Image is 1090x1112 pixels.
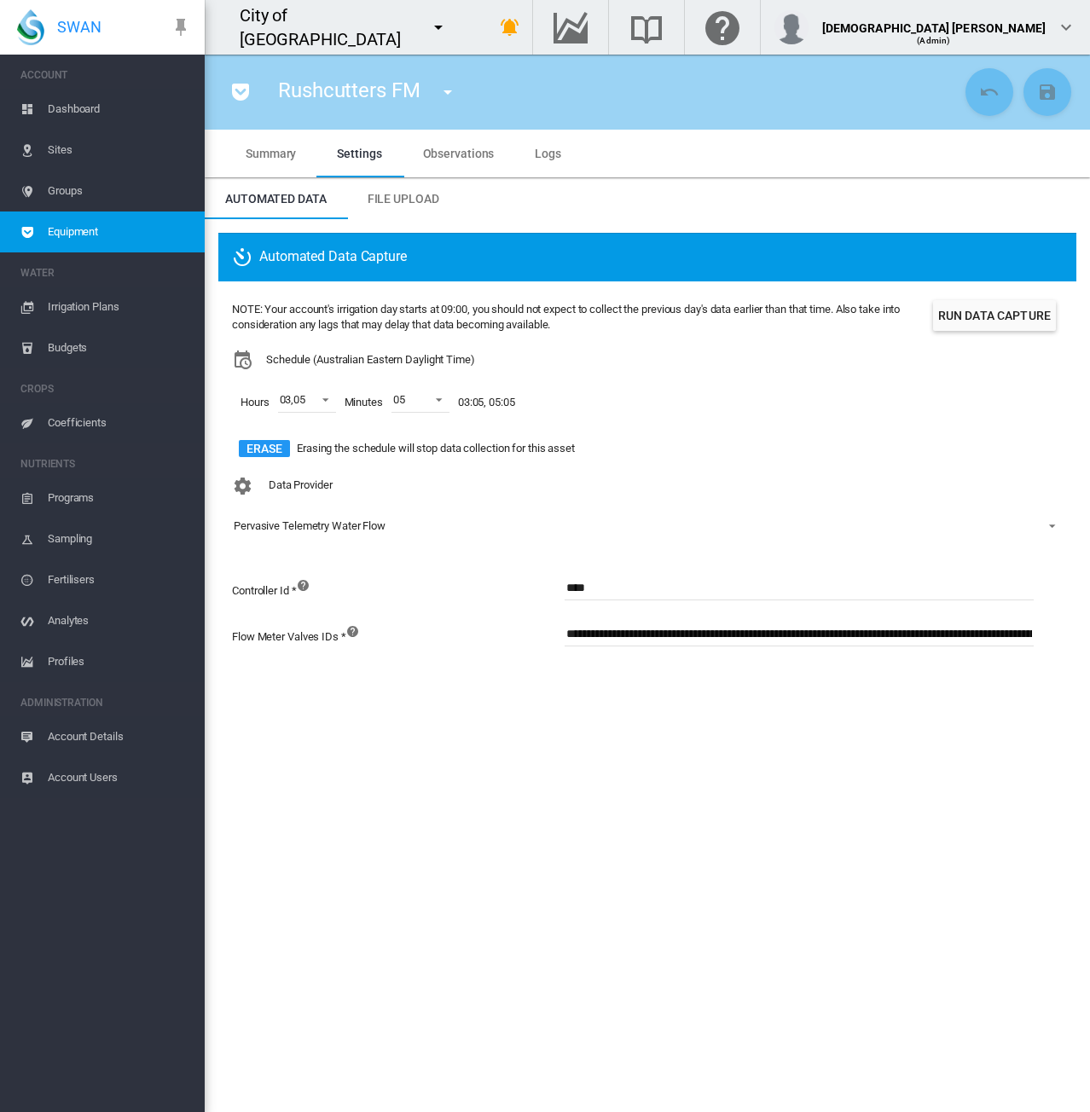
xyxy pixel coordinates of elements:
[232,476,252,496] md-icon: icon-cog
[626,17,667,38] md-icon: Search the knowledge base
[232,621,346,667] label: Flow Meter Valves IDs *
[48,716,191,757] span: Account Details
[232,247,259,268] md-icon: icon-camera-timer
[702,17,743,38] md-icon: Click here for help
[17,9,44,45] img: SWAN-Landscape-Logo-Colour-drop.png
[20,689,191,716] span: ADMINISTRATION
[232,350,252,370] md-icon: icon-calendar-clock
[1056,17,1076,38] md-icon: icon-chevron-down
[20,450,191,478] span: NUTRIENTS
[933,300,1056,331] button: Run Data Capture
[223,75,258,109] button: icon-pocket
[232,513,1063,539] md-select: Configuration: Pervasive Telemetry Water Flow
[20,375,191,403] span: CROPS
[337,147,381,160] span: Settings
[965,68,1013,116] button: Cancel Changes
[297,441,575,456] span: Erasing the schedule will stop data collection for this asset
[979,82,1000,102] md-icon: icon-undo
[232,247,407,268] span: Automated Data Capture
[48,211,191,252] span: Equipment
[1023,68,1071,116] button: Save Changes
[232,386,278,419] span: Hours
[550,17,591,38] md-icon: Go to the Data Hub
[246,147,296,160] span: Summary
[297,575,317,595] md-icon: The Controller Id of the device.
[48,327,191,368] span: Budgets
[438,82,458,102] md-icon: icon-menu-down
[280,392,292,408] div: 03
[431,75,465,109] button: icon-menu-down
[234,519,386,532] div: Pervasive Telemetry Water Flow
[493,10,527,44] button: icon-bell-ring
[822,13,1046,30] div: [DEMOGRAPHIC_DATA] [PERSON_NAME]
[225,192,327,206] span: Automated Data
[48,478,191,518] span: Programs
[393,393,405,406] div: 05
[232,302,926,333] div: NOTE: Your account's irrigation day starts at 09:00, you should not expect to collect the previou...
[171,17,191,38] md-icon: icon-pin
[269,479,333,492] span: Data Provider
[368,192,439,206] span: File Upload
[280,392,307,408] span: ,
[266,352,475,368] span: Schedule (Australian Eastern Daylight Time)
[48,757,191,798] span: Account Users
[1037,82,1058,102] md-icon: icon-content-save
[48,403,191,443] span: Coefficients
[48,89,191,130] span: Dashboard
[48,641,191,682] span: Profiles
[449,386,524,419] span: 03:05, 05:05
[428,17,449,38] md-icon: icon-menu-down
[565,621,1063,667] div: A list of the valves on this flow meter.
[232,575,297,621] label: Controller Id *
[535,147,561,160] span: Logs
[917,36,950,45] span: (Admin)
[57,16,101,38] span: SWAN
[565,575,1063,621] div: The Controller Id of the device.
[239,440,290,457] button: Erase
[48,130,191,171] span: Sites
[20,61,191,89] span: ACCOUNT
[230,82,251,102] md-icon: icon-pocket
[346,621,367,641] md-icon: A list of the valves on this flow meter.
[500,17,520,38] md-icon: icon-bell-ring
[774,10,809,44] img: profile.jpg
[240,3,420,51] div: City of [GEOGRAPHIC_DATA]
[48,171,191,211] span: Groups
[278,78,420,102] span: Rushcutters FM
[48,287,191,327] span: Irrigation Plans
[293,392,305,408] div: 05
[423,147,495,160] span: Observations
[48,518,191,559] span: Sampling
[48,559,191,600] span: Fertilisers
[336,386,391,419] span: Minutes
[20,259,191,287] span: WATER
[48,600,191,641] span: Analytes
[421,10,455,44] button: icon-menu-down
